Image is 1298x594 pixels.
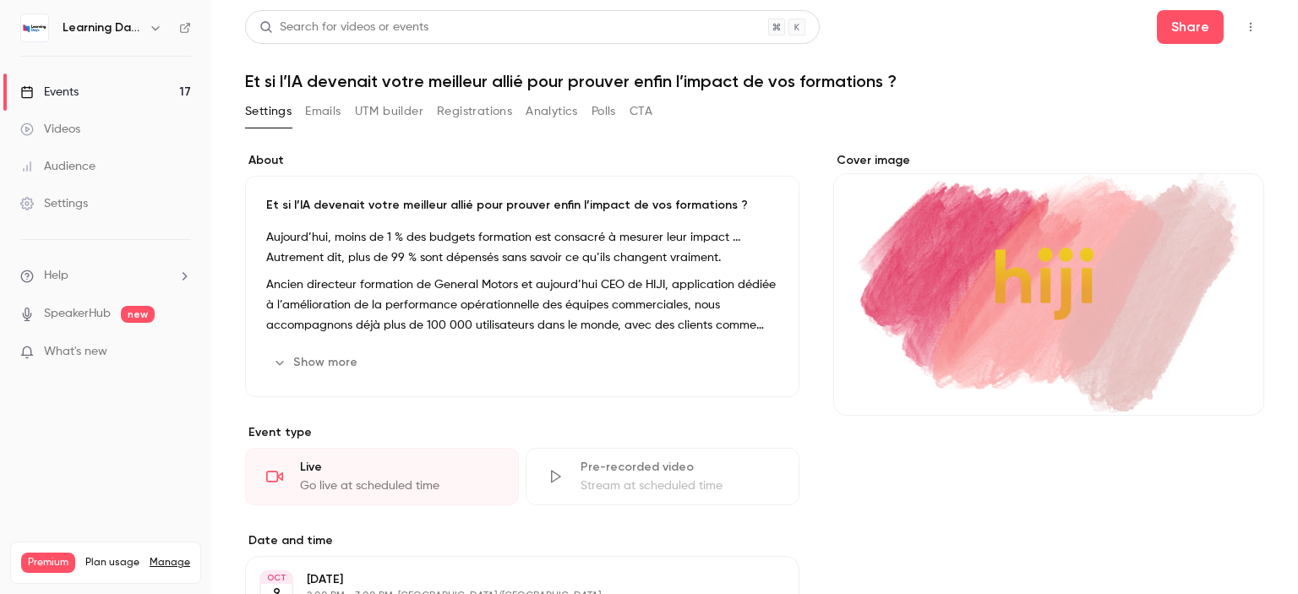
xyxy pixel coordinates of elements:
p: Aujourd’hui, moins de 1 % des budgets formation est consacré à mesurer leur impact ... Autrement ... [266,227,778,268]
span: new [121,306,155,323]
div: Events [20,84,79,101]
iframe: Noticeable Trigger [171,345,191,360]
div: Pre-recorded videoStream at scheduled time [526,448,799,505]
div: Settings [20,195,88,212]
button: UTM builder [355,98,423,125]
span: What's new [44,343,107,361]
label: Date and time [245,532,799,549]
p: Et si l’IA devenait votre meilleur allié pour prouver enfin l’impact de vos formations ? [266,197,778,214]
div: LiveGo live at scheduled time [245,448,519,505]
label: About [245,152,799,169]
button: CTA [630,98,652,125]
li: help-dropdown-opener [20,267,191,285]
div: Pre-recorded video [581,459,778,476]
p: [DATE] [307,571,710,588]
button: Share [1157,10,1224,44]
div: OCT [261,572,292,584]
span: Premium [21,553,75,573]
div: Stream at scheduled time [581,477,778,494]
span: Help [44,267,68,285]
section: Cover image [833,152,1264,416]
img: Learning Days [21,14,48,41]
button: Settings [245,98,292,125]
span: Plan usage [85,556,139,569]
label: Cover image [833,152,1264,169]
a: Manage [150,556,190,569]
h6: Learning Days [63,19,142,36]
div: Live [300,459,498,476]
button: Show more [266,349,368,376]
div: Search for videos or events [259,19,428,36]
div: Videos [20,121,80,138]
button: Polls [592,98,616,125]
div: Go live at scheduled time [300,477,498,494]
p: Ancien directeur formation de General Motors et aujourd’hui CEO de HIJI, application dédiée à l’a... [266,275,778,335]
button: Emails [305,98,341,125]
button: Registrations [437,98,512,125]
div: Audience [20,158,95,175]
button: Analytics [526,98,578,125]
p: Event type [245,424,799,441]
a: SpeakerHub [44,305,111,323]
h1: Et si l’IA devenait votre meilleur allié pour prouver enfin l’impact de vos formations ? [245,71,1264,91]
